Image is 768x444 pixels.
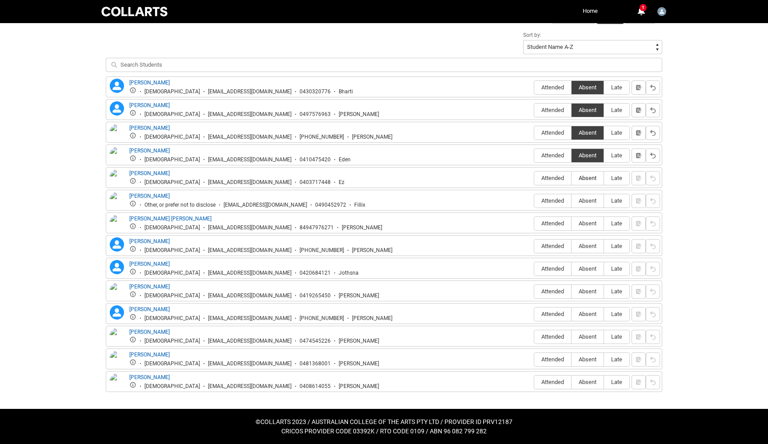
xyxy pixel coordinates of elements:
[632,126,646,140] button: Notes
[534,220,571,227] span: Attended
[129,125,170,131] a: [PERSON_NAME]
[300,88,331,95] div: 0430320776
[110,79,124,93] lightning-icon: Bharati Rao
[339,270,359,276] div: Jothsna
[572,175,604,181] span: Absent
[300,292,331,299] div: 0419265450
[646,80,660,95] button: Reset
[110,237,124,252] lightning-icon: Jessica Jackson
[646,352,660,367] button: Reset
[646,284,660,299] button: Reset
[339,383,379,390] div: [PERSON_NAME]
[110,373,124,399] img: Sarah M Whiter
[572,84,604,91] span: Absent
[534,107,571,113] span: Attended
[646,194,660,208] button: Reset
[208,383,292,390] div: [EMAIL_ADDRESS][DOMAIN_NAME]
[534,265,571,272] span: Attended
[300,247,344,254] div: [PHONE_NUMBER]
[144,156,200,163] div: [DEMOGRAPHIC_DATA]
[604,152,629,159] span: Late
[110,147,124,166] img: Eden Sharabi
[208,134,292,140] div: [EMAIL_ADDRESS][DOMAIN_NAME]
[110,101,124,116] lightning-icon: Bradley Baldacchino
[110,328,124,348] img: Michael Bushell
[352,134,392,140] div: [PERSON_NAME]
[300,338,331,344] div: 0474545226
[572,243,604,249] span: Absent
[534,152,571,159] span: Attended
[352,315,392,322] div: [PERSON_NAME]
[604,84,629,91] span: Late
[604,333,629,340] span: Late
[339,88,353,95] div: Bharti
[144,88,200,95] div: [DEMOGRAPHIC_DATA]
[144,224,200,231] div: [DEMOGRAPHIC_DATA]
[604,107,629,113] span: Late
[144,270,200,276] div: [DEMOGRAPHIC_DATA]
[144,179,200,186] div: [DEMOGRAPHIC_DATA]
[572,356,604,363] span: Absent
[110,124,124,150] img: Darcy Thornton-Heath
[646,375,660,389] button: Reset
[534,311,571,317] span: Attended
[129,148,170,154] a: [PERSON_NAME]
[129,216,212,222] a: [PERSON_NAME] [PERSON_NAME]
[646,330,660,344] button: Reset
[604,265,629,272] span: Late
[144,134,200,140] div: [DEMOGRAPHIC_DATA]
[534,243,571,249] span: Attended
[208,224,292,231] div: [EMAIL_ADDRESS][DOMAIN_NAME]
[646,126,660,140] button: Reset
[646,148,660,163] button: Reset
[604,220,629,227] span: Late
[604,175,629,181] span: Late
[224,202,307,208] div: [EMAIL_ADDRESS][DOMAIN_NAME]
[657,7,666,16] img: Tristan.Courtney
[339,179,344,186] div: Ez
[534,333,571,340] span: Attended
[129,102,170,108] a: [PERSON_NAME]
[129,306,170,312] a: [PERSON_NAME]
[129,80,170,86] a: [PERSON_NAME]
[110,260,124,274] lightning-icon: Jothsna Vellara
[636,6,646,17] button: 1
[144,383,200,390] div: [DEMOGRAPHIC_DATA]
[572,265,604,272] span: Absent
[110,283,124,302] img: Luke Nakken
[572,152,604,159] span: Absent
[339,338,379,344] div: [PERSON_NAME]
[632,80,646,95] button: Notes
[129,374,170,380] a: [PERSON_NAME]
[534,129,571,136] span: Attended
[208,247,292,254] div: [EMAIL_ADDRESS][DOMAIN_NAME]
[300,179,331,186] div: 0403717448
[534,379,571,385] span: Attended
[300,134,344,140] div: [PHONE_NUMBER]
[572,107,604,113] span: Absent
[339,156,351,163] div: Eden
[208,338,292,344] div: [EMAIL_ADDRESS][DOMAIN_NAME]
[604,356,629,363] span: Late
[342,224,382,231] div: [PERSON_NAME]
[110,351,124,370] img: Nikky Thapa
[646,171,660,185] button: Reset
[300,360,331,367] div: 0481368001
[572,311,604,317] span: Absent
[604,243,629,249] span: Late
[300,383,331,390] div: 0408614055
[534,356,571,363] span: Attended
[208,270,292,276] div: [EMAIL_ADDRESS][DOMAIN_NAME]
[144,338,200,344] div: [DEMOGRAPHIC_DATA]
[208,88,292,95] div: [EMAIL_ADDRESS][DOMAIN_NAME]
[129,193,170,199] a: [PERSON_NAME]
[110,215,124,240] img: Huy Hoang Tran
[604,379,629,385] span: Late
[208,315,292,322] div: [EMAIL_ADDRESS][DOMAIN_NAME]
[572,288,604,295] span: Absent
[144,360,200,367] div: [DEMOGRAPHIC_DATA]
[646,262,660,276] button: Reset
[339,360,379,367] div: [PERSON_NAME]
[208,156,292,163] div: [EMAIL_ADDRESS][DOMAIN_NAME]
[144,111,200,118] div: [DEMOGRAPHIC_DATA]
